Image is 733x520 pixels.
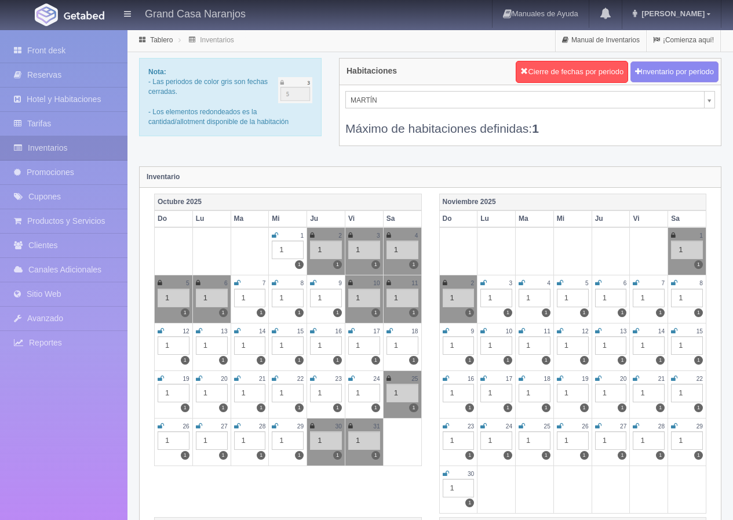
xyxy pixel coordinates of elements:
[658,328,665,334] small: 14
[542,451,550,460] label: 1
[297,328,304,334] small: 15
[443,336,475,355] div: 1
[532,122,539,135] b: 1
[699,280,703,286] small: 8
[480,289,512,307] div: 1
[694,451,703,460] label: 1
[582,376,588,382] small: 19
[373,328,380,334] small: 17
[221,423,227,430] small: 27
[443,479,475,497] div: 1
[658,376,665,382] small: 21
[465,403,474,412] label: 1
[696,328,703,334] small: 15
[595,384,627,402] div: 1
[351,92,699,109] span: MARTÍN
[219,356,228,365] label: 1
[192,210,231,227] th: Lu
[656,403,665,412] label: 1
[310,241,342,259] div: 1
[557,336,589,355] div: 1
[335,328,342,334] small: 16
[409,403,418,412] label: 1
[618,451,626,460] label: 1
[196,384,228,402] div: 1
[480,336,512,355] div: 1
[519,384,550,402] div: 1
[35,3,58,26] img: Getabed
[295,403,304,412] label: 1
[148,68,166,76] b: Nota:
[592,210,630,227] th: Ju
[409,260,418,269] label: 1
[186,280,189,286] small: 5
[509,280,512,286] small: 3
[639,9,705,18] span: [PERSON_NAME]
[557,289,589,307] div: 1
[333,260,342,269] label: 1
[694,403,703,412] label: 1
[620,328,626,334] small: 13
[145,6,246,20] h4: Grand Casa Naranjos
[259,423,265,430] small: 28
[519,431,550,450] div: 1
[595,289,627,307] div: 1
[656,356,665,365] label: 1
[623,280,627,286] small: 6
[542,356,550,365] label: 1
[345,108,715,137] div: Máximo de habitaciones definidas:
[147,173,180,181] strong: Inventario
[155,210,193,227] th: Do
[618,403,626,412] label: 1
[468,376,474,382] small: 16
[504,451,512,460] label: 1
[480,431,512,450] div: 1
[335,376,342,382] small: 23
[371,403,380,412] label: 1
[158,384,189,402] div: 1
[333,308,342,317] label: 1
[183,376,189,382] small: 19
[183,423,189,430] small: 26
[338,232,342,239] small: 2
[272,384,304,402] div: 1
[580,356,589,365] label: 1
[443,289,475,307] div: 1
[411,376,418,382] small: 25
[630,210,668,227] th: Vi
[181,356,189,365] label: 1
[656,451,665,460] label: 1
[409,356,418,365] label: 1
[200,36,234,44] a: Inventarios
[504,403,512,412] label: 1
[345,210,383,227] th: Vi
[333,451,342,460] label: 1
[347,67,397,75] h4: Habitaciones
[556,29,646,52] a: Manual de Inventarios
[371,308,380,317] label: 1
[278,77,312,103] img: cutoff.png
[542,308,550,317] label: 1
[181,451,189,460] label: 1
[465,451,474,460] label: 1
[386,336,418,355] div: 1
[671,431,703,450] div: 1
[439,194,706,210] th: Noviembre 2025
[297,376,304,382] small: 22
[219,403,228,412] label: 1
[272,241,304,259] div: 1
[333,403,342,412] label: 1
[295,308,304,317] label: 1
[477,210,516,227] th: Lu
[647,29,720,52] a: ¡Comienza aquí!
[633,431,665,450] div: 1
[696,423,703,430] small: 29
[371,260,380,269] label: 1
[234,289,266,307] div: 1
[504,308,512,317] label: 1
[471,328,475,334] small: 9
[345,91,715,108] a: MARTÍN
[259,376,265,382] small: 21
[506,376,512,382] small: 17
[333,356,342,365] label: 1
